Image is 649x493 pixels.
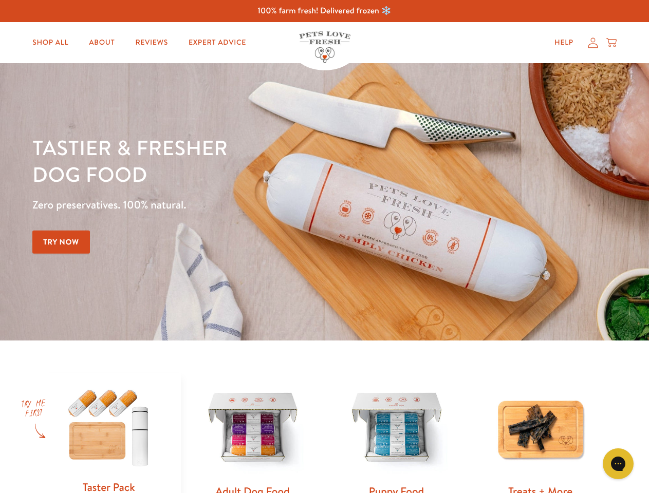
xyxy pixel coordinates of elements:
[598,445,639,483] iframe: Gorgias live chat messenger
[32,134,422,187] h1: Tastier & fresher dog food
[546,32,582,53] a: Help
[32,196,422,214] p: Zero preservatives. 100% natural.
[127,32,176,53] a: Reviews
[32,231,90,254] a: Try Now
[81,32,123,53] a: About
[180,32,254,53] a: Expert Advice
[299,31,350,63] img: Pets Love Fresh
[24,32,77,53] a: Shop All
